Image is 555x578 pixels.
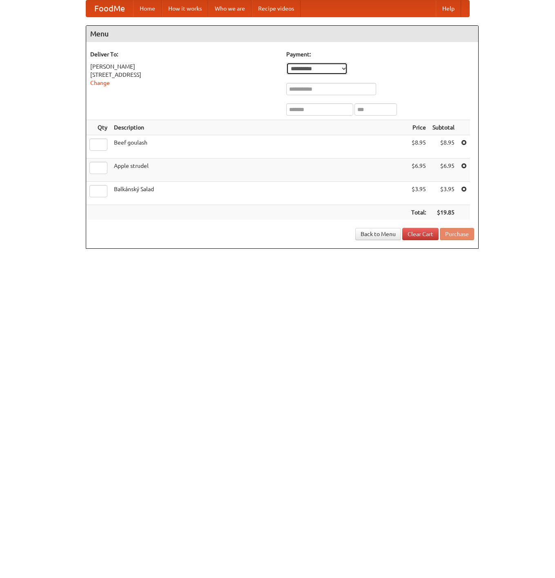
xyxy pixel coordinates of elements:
th: Total: [408,205,429,220]
div: [PERSON_NAME] [90,62,278,71]
td: $8.95 [429,135,458,158]
h5: Deliver To: [90,50,278,58]
th: Subtotal [429,120,458,135]
a: Clear Cart [402,228,439,240]
th: Price [408,120,429,135]
td: Beef goulash [111,135,408,158]
button: Purchase [440,228,474,240]
td: $8.95 [408,135,429,158]
a: Change [90,80,110,86]
a: Back to Menu [355,228,401,240]
h5: Payment: [286,50,474,58]
th: Qty [86,120,111,135]
td: $3.95 [408,182,429,205]
td: $6.95 [408,158,429,182]
td: Apple strudel [111,158,408,182]
a: FoodMe [86,0,133,17]
a: Recipe videos [252,0,301,17]
td: $6.95 [429,158,458,182]
a: Help [436,0,461,17]
a: Home [133,0,162,17]
div: [STREET_ADDRESS] [90,71,278,79]
a: How it works [162,0,208,17]
td: $3.95 [429,182,458,205]
td: Balkánský Salad [111,182,408,205]
th: Description [111,120,408,135]
a: Who we are [208,0,252,17]
th: $19.85 [429,205,458,220]
h4: Menu [86,26,478,42]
